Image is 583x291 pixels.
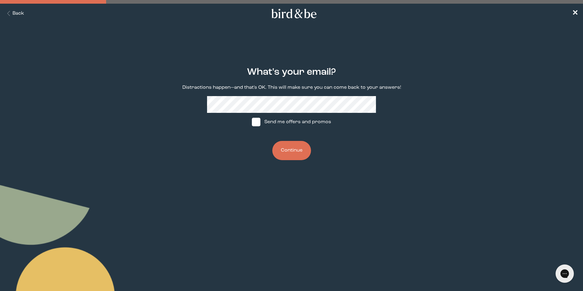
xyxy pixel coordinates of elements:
[182,84,401,91] p: Distractions happen—and that's OK. This will make sure you can come back to your answers!
[246,113,337,131] label: Send me offers and promos
[272,141,311,160] button: Continue
[5,10,24,17] button: Back Button
[572,10,578,17] span: ✕
[247,65,336,79] h2: What's your email?
[553,262,577,285] iframe: Gorgias live chat messenger
[572,8,578,19] a: ✕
